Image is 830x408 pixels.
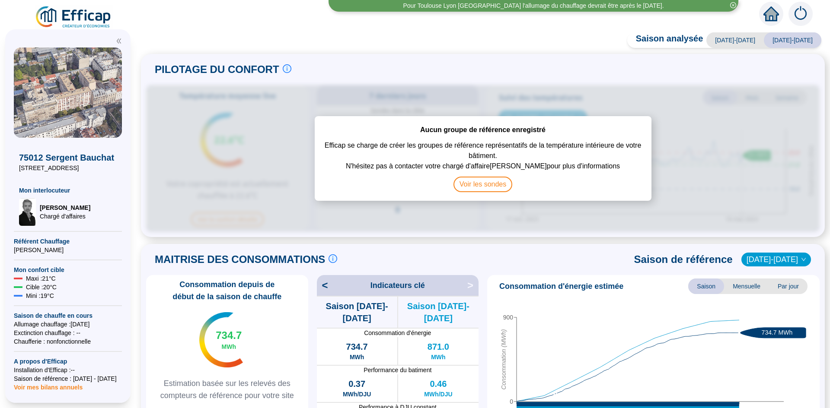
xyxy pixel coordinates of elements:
span: Saison [688,278,724,294]
span: Voir mes bilans annuels [14,379,83,391]
span: Par jour [769,278,808,294]
span: Saison analysée [627,32,703,48]
span: 734.7 [346,341,368,353]
span: Saison [DATE]-[DATE] [317,300,397,324]
span: Consommation depuis de début de la saison de chauffe [150,278,305,303]
span: Mon interlocuteur [19,186,117,195]
span: home [763,6,779,22]
span: Maxi : 21 °C [26,274,56,283]
span: [DATE]-[DATE] [764,32,821,48]
span: 0.37 [348,378,365,390]
span: 0.46 [430,378,447,390]
tspan: 0 [510,398,513,405]
span: [DATE]-[DATE] [706,32,764,48]
img: alerts [788,2,813,26]
span: Mini : 19 °C [26,291,54,300]
span: double-left [116,38,122,44]
span: Saison [DATE]-[DATE] [398,300,479,324]
span: N'hésitez pas à contacter votre chargé d'affaire [PERSON_NAME] pour plus d'informations [346,161,620,177]
span: Aucun groupe de référence enregistré [420,125,546,135]
span: Saison de référence : [DATE] - [DATE] [14,374,122,383]
span: Performance du batiment [317,366,479,374]
span: < [317,278,328,292]
span: MWh/DJU [343,390,371,399]
span: Consommation d'énergie [317,329,479,337]
tspan: 900 [503,314,514,321]
span: Consommation d'énergie estimée [499,280,623,292]
tspan: Consommation (MWh) [500,329,507,389]
span: Mensuelle [724,278,769,294]
span: Mon confort cible [14,266,122,274]
span: Efficap se charge de créer les groupes de référence représentatifs de la température intérieure d... [323,135,643,161]
span: Indicateurs clé [370,279,425,291]
span: down [801,257,806,262]
span: MWh [431,353,445,361]
img: Chargé d'affaires [19,198,36,226]
span: A propos d'Efficap [14,357,122,366]
div: Pour Toulouse Lyon [GEOGRAPHIC_DATA] l'allumage du chauffage devrait être après le [DATE]. [403,1,664,10]
span: info-circle [283,64,291,73]
span: Saison de référence [634,253,733,266]
span: info-circle [329,254,337,263]
span: Installation d'Efficap : -- [14,366,122,374]
span: > [467,278,479,292]
span: MWh/DJU [424,390,452,399]
span: 871.0 [428,341,449,353]
span: [PERSON_NAME] [14,246,122,254]
text: 734.7 MWh [762,329,793,335]
span: 734.7 [216,329,242,342]
span: Saison de chauffe en cours [14,311,122,320]
img: efficap energie logo [35,5,113,29]
span: MAITRISE DES CONSOMMATIONS [155,253,325,266]
img: indicateur températures [199,312,243,367]
span: Voir les sondes [453,177,513,192]
span: 2021-2022 [747,253,806,266]
span: Chaufferie : non fonctionnelle [14,337,122,346]
span: MWh [350,353,364,361]
span: Cible : 20 °C [26,283,57,291]
span: Chargé d'affaires [40,212,90,221]
span: close-circle [730,2,736,8]
span: [STREET_ADDRESS] [19,164,117,172]
span: MWh [222,342,236,351]
span: Estimation basée sur les relevés des compteurs de référence pour votre site [150,377,305,402]
span: PILOTAGE DU CONFORT [155,63,279,76]
span: 75012 Sergent Bauchat [19,152,117,164]
span: Référent Chauffage [14,237,122,246]
span: Exctinction chauffage : -- [14,329,122,337]
span: [PERSON_NAME] [40,203,90,212]
span: Allumage chauffage : [DATE] [14,320,122,329]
